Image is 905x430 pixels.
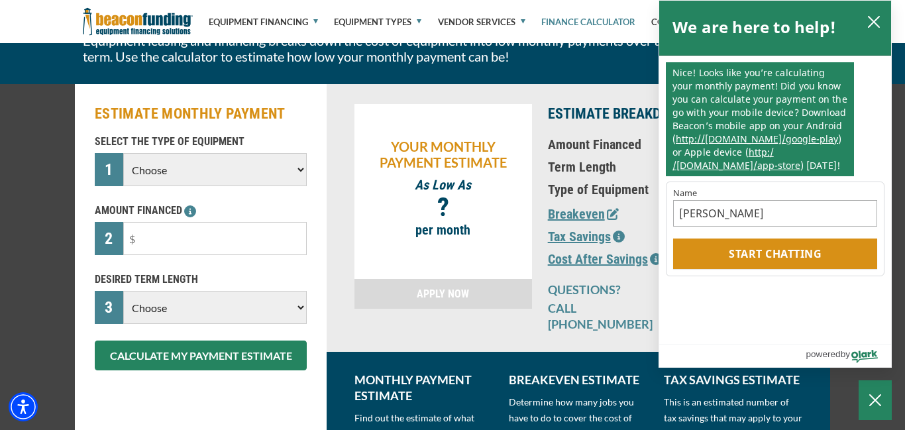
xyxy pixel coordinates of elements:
[806,345,891,367] a: Powered by Olark
[859,380,892,420] button: Close Chatbox
[548,249,662,269] button: Cost After Savings
[95,341,307,370] button: CALCULATE MY PAYMENT ESTIMATE
[95,104,307,124] h2: ESTIMATE MONTHLY PAYMENT
[673,189,877,197] label: Name
[841,346,850,362] span: by
[83,32,696,64] p: Equipment leasing and financing breaks down the cost of equipment into low monthly payments over ...
[95,203,307,219] p: AMOUNT FINANCED
[95,272,307,288] p: DESIRED TERM LENGTH
[806,346,840,362] span: powered
[548,227,625,246] button: Tax Savings
[673,200,877,227] input: Name
[666,62,854,176] p: Nice! Looks like you’re calculating your monthly payment! Did you know you can calculate your pay...
[548,300,667,332] p: CALL [PHONE_NUMBER]
[676,133,838,145] a: http: / /beaconfunding.com /google-play - open in a new tab
[548,204,619,224] button: Breakeven
[672,146,800,172] a: http: / /beaconfunding.com /app-store - open in a new tab
[664,372,802,388] p: TAX SAVINGS ESTIMATE
[354,372,493,403] p: MONTHLY PAYMENT ESTIMATE
[659,56,891,182] div: chat
[361,199,525,215] p: ?
[354,279,532,309] a: APPLY NOW
[673,239,877,269] button: Start chatting
[95,222,123,255] div: 2
[361,138,525,170] p: YOUR MONTHLY PAYMENT ESTIMATE
[548,159,690,175] p: Term Length
[95,291,123,324] div: 3
[95,153,123,186] div: 1
[548,182,690,197] p: Type of Equipment
[863,12,884,30] button: close chatbox
[672,14,836,40] h2: We are here to help!
[361,222,525,238] p: per month
[548,136,690,152] p: Amount Financed
[509,372,647,388] p: BREAKEVEN ESTIMATE
[123,222,307,255] input: $
[9,392,38,421] div: Accessibility Menu
[548,104,690,124] p: ESTIMATE BREAKDOWN
[361,177,525,193] p: As Low As
[95,134,307,150] p: SELECT THE TYPE OF EQUIPMENT
[548,282,667,297] p: QUESTIONS?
